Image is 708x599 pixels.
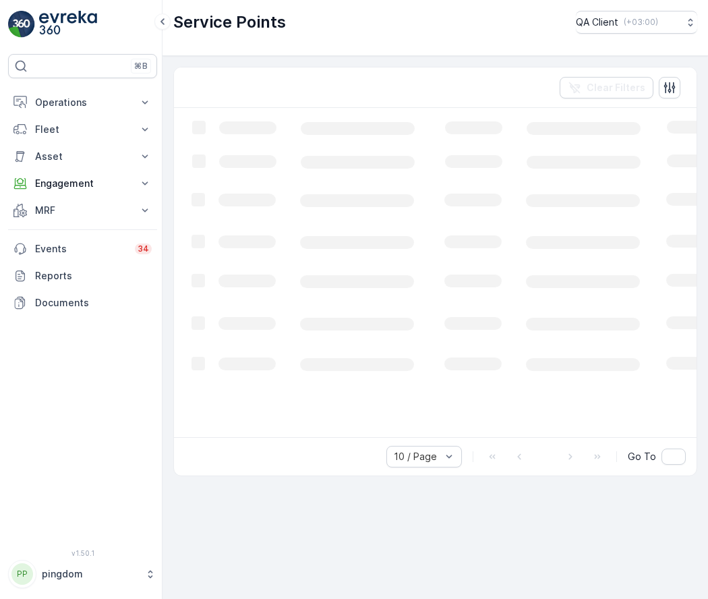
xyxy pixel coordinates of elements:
button: QA Client(+03:00) [576,11,697,34]
p: Engagement [35,177,130,190]
a: Documents [8,289,157,316]
p: Events [35,242,127,256]
button: MRF [8,197,157,224]
p: Documents [35,296,152,310]
p: Service Points [173,11,286,33]
span: v 1.50.1 [8,549,157,557]
div: PP [11,563,33,585]
p: Fleet [35,123,130,136]
p: Reports [35,269,152,283]
p: MRF [35,204,130,217]
p: Operations [35,96,130,109]
button: PPpingdom [8,560,157,588]
button: Engagement [8,170,157,197]
button: Clear Filters [560,77,653,98]
p: pingdom [42,567,138,581]
p: ⌘B [134,61,148,72]
p: Asset [35,150,130,163]
img: logo_light-DOdMpM7g.png [39,11,97,38]
a: Events34 [8,235,157,262]
span: Go To [628,450,656,463]
button: Asset [8,143,157,170]
p: 34 [138,244,149,254]
button: Operations [8,89,157,116]
img: logo [8,11,35,38]
p: Clear Filters [587,81,645,94]
button: Fleet [8,116,157,143]
p: QA Client [576,16,618,29]
a: Reports [8,262,157,289]
p: ( +03:00 ) [624,17,658,28]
